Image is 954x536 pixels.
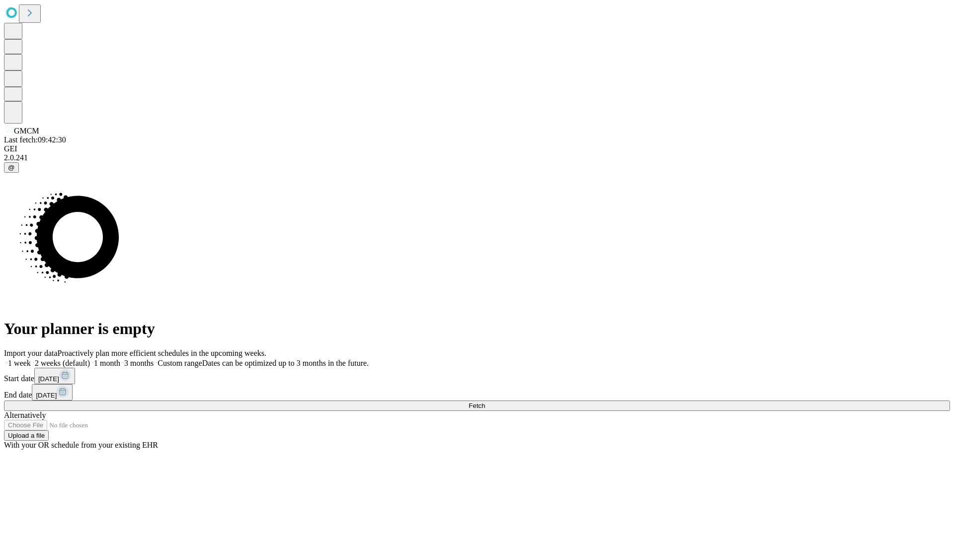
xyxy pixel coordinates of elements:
[4,320,950,338] h1: Your planner is empty
[4,368,950,384] div: Start date
[4,430,49,441] button: Upload a file
[4,135,66,144] span: Last fetch: 09:42:30
[35,359,90,367] span: 2 weeks (default)
[32,384,73,401] button: [DATE]
[58,349,266,357] span: Proactively plan more efficient schedules in the upcoming weeks.
[8,164,15,171] span: @
[8,359,31,367] span: 1 week
[14,127,39,135] span: GMCM
[4,384,950,401] div: End date
[4,441,158,449] span: With your OR schedule from your existing EHR
[4,153,950,162] div: 2.0.241
[4,144,950,153] div: GEI
[124,359,154,367] span: 3 months
[158,359,202,367] span: Custom range
[34,368,75,384] button: [DATE]
[4,162,19,173] button: @
[202,359,369,367] span: Dates can be optimized up to 3 months in the future.
[94,359,120,367] span: 1 month
[4,411,46,419] span: Alternatively
[469,402,485,409] span: Fetch
[36,392,57,399] span: [DATE]
[4,349,58,357] span: Import your data
[38,375,59,383] span: [DATE]
[4,401,950,411] button: Fetch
